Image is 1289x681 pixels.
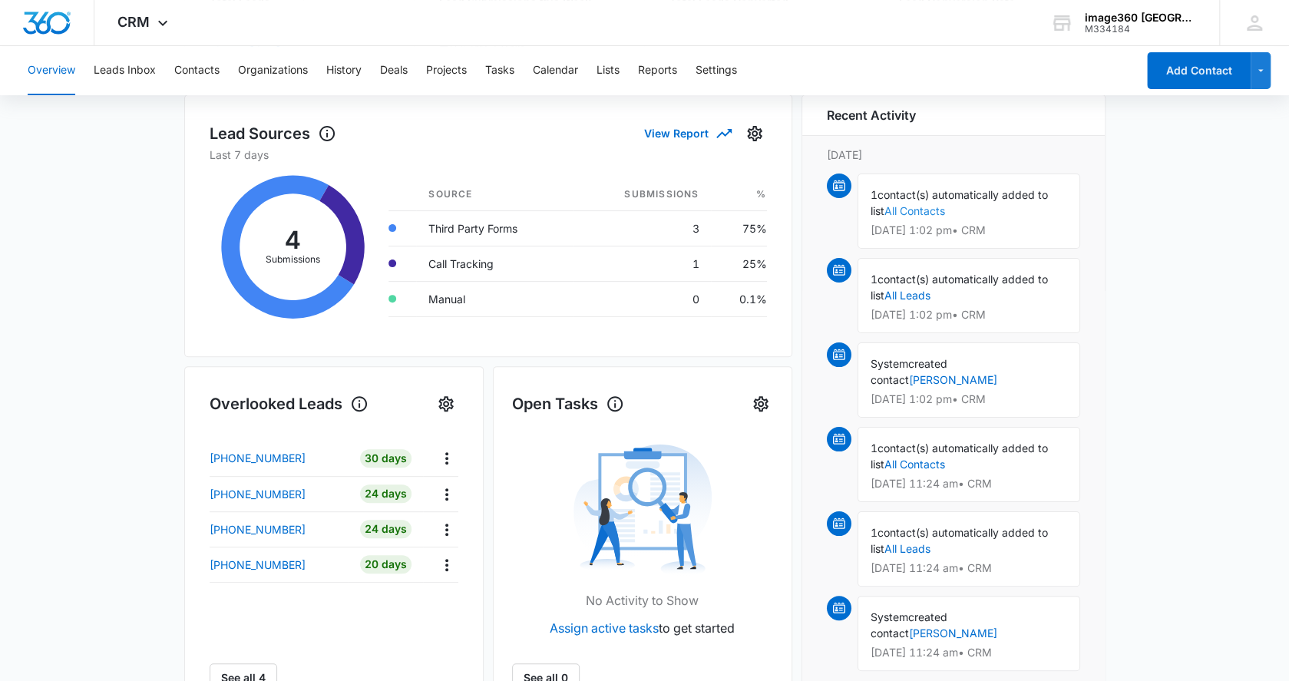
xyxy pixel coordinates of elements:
button: Actions [435,517,458,541]
button: Add Contact [1147,52,1251,89]
a: [PHONE_NUMBER] [210,486,349,502]
button: Actions [435,553,458,577]
span: 1 [871,441,878,455]
p: [PHONE_NUMBER] [210,557,306,573]
div: 20 Days [360,555,411,574]
span: contact(s) automatically added to list [871,526,1048,555]
a: All Contacts [884,204,945,217]
td: Call Tracking [416,246,573,281]
button: Overview [28,46,75,95]
button: Actions [435,482,458,506]
button: Calendar [533,46,578,95]
span: System [871,357,908,370]
span: contact(s) automatically added to list [871,188,1048,217]
span: System [871,610,908,623]
a: All Leads [884,289,930,302]
a: [PERSON_NAME] [909,626,997,640]
a: Assign active tasks [550,620,659,636]
p: [DATE] 11:24 am • CRM [871,563,1067,574]
div: account id [1085,24,1197,35]
button: History [326,46,362,95]
td: 75% [711,210,766,246]
p: [PHONE_NUMBER] [210,521,306,537]
a: [PHONE_NUMBER] [210,521,349,537]
h1: Lead Sources [210,122,336,145]
button: Actions [435,446,458,470]
td: Third Party Forms [416,210,573,246]
p: [DATE] 11:24 am • CRM [871,647,1067,658]
span: 1 [871,188,878,201]
div: 24 Days [360,484,411,503]
a: [PHONE_NUMBER] [210,557,349,573]
button: Projects [426,46,467,95]
button: Leads Inbox [94,46,156,95]
button: Organizations [238,46,308,95]
span: contact(s) automatically added to list [871,273,1048,302]
a: [PHONE_NUMBER] [210,450,349,466]
button: Deals [380,46,408,95]
td: 25% [711,246,766,281]
th: % [711,178,766,211]
td: 0 [573,281,711,316]
p: No Activity to Show [586,591,699,610]
span: 1 [871,526,878,539]
span: created contact [871,610,947,640]
a: All Contacts [884,458,945,471]
p: [PHONE_NUMBER] [210,486,306,502]
div: account name [1085,12,1197,24]
div: 30 Days [360,449,411,468]
h1: Open Tasks [512,392,624,415]
span: contact(s) automatically added to list [871,441,1048,471]
button: Settings [434,392,458,416]
td: 3 [573,210,711,246]
span: created contact [871,357,947,386]
button: Settings [742,121,767,146]
p: [PHONE_NUMBER] [210,450,306,466]
p: [DATE] 1:02 pm • CRM [871,309,1067,320]
p: Last 7 days [210,147,767,163]
p: to get started [550,619,735,637]
a: All Leads [884,542,930,555]
button: Contacts [174,46,220,95]
button: Lists [597,46,620,95]
td: Manual [416,281,573,316]
a: [PERSON_NAME] [909,373,997,386]
td: 0.1% [711,281,766,316]
h1: Overlooked Leads [210,392,369,415]
button: Reports [638,46,677,95]
button: Tasks [485,46,514,95]
p: [DATE] 1:02 pm • CRM [871,394,1067,405]
p: [DATE] 11:24 am • CRM [871,478,1067,489]
td: 1 [573,246,711,281]
button: Settings [749,392,773,416]
button: View Report [644,120,730,147]
th: Submissions [573,178,711,211]
p: [DATE] 1:02 pm • CRM [871,225,1067,236]
span: 1 [871,273,878,286]
div: 24 Days [360,520,411,538]
p: [DATE] [827,147,1080,163]
th: Source [416,178,573,211]
span: CRM [117,14,150,30]
button: Settings [696,46,737,95]
h6: Recent Activity [827,106,916,124]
